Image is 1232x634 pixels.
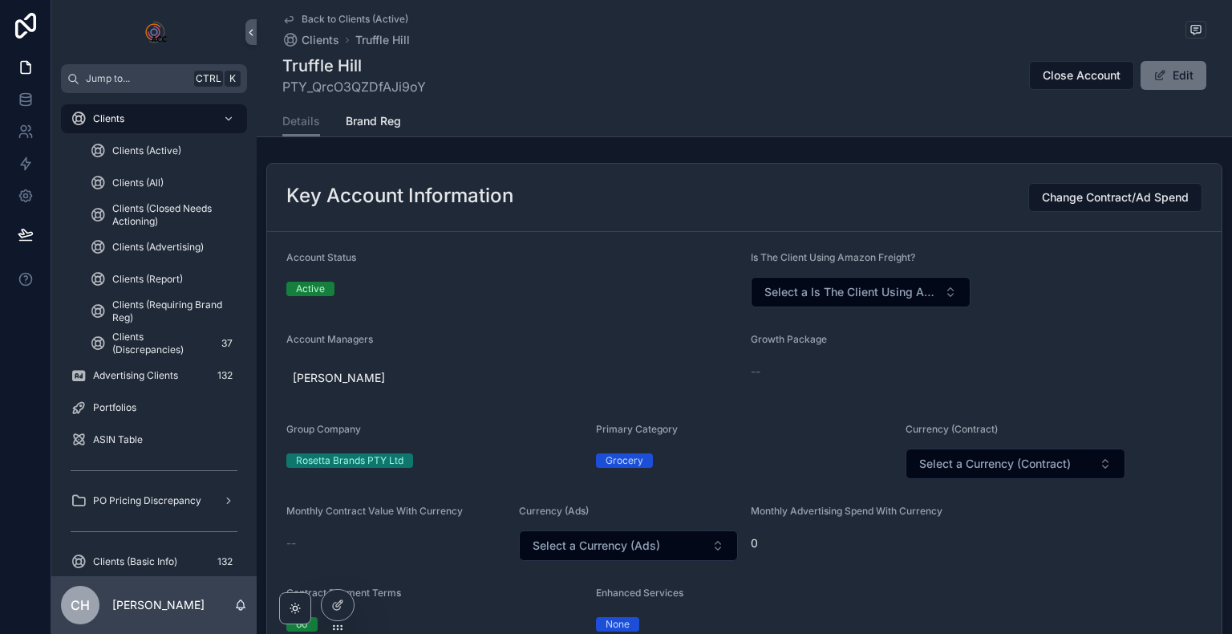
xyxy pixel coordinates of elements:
a: Clients (Discrepancies)37 [80,329,247,358]
a: Portfolios [61,393,247,422]
span: Primary Category [596,423,678,435]
div: Active [296,282,325,296]
button: Change Contract/Ad Spend [1028,183,1202,212]
div: scrollable content [51,93,257,576]
a: Clients (Advertising) [80,233,247,262]
span: Clients (Advertising) [112,241,204,254]
a: PO Pricing Discrepancy [61,486,247,515]
span: Advertising Clients [93,369,178,382]
span: Account Status [286,251,356,263]
a: Clients (Requiring Brand Reg) [80,297,247,326]
div: 132 [213,552,237,571]
h1: Truffle Hill [282,55,426,77]
span: Clients (Report) [112,273,183,286]
span: Enhanced Services [596,587,683,599]
button: Select Button [906,449,1125,479]
div: 132 [213,366,237,385]
div: Grocery [606,453,643,468]
span: CH [71,595,90,615]
span: Clients (Active) [112,144,181,157]
a: Advertising Clients132 [61,361,247,390]
span: Details [282,113,320,129]
span: Back to Clients (Active) [302,13,408,26]
span: Currency (Contract) [906,423,998,435]
span: Change Contract/Ad Spend [1042,189,1189,205]
a: Back to Clients (Active) [282,13,408,26]
span: Clients (All) [112,177,164,189]
a: Clients [61,104,247,133]
span: Currency (Ads) [519,505,589,517]
span: -- [751,364,760,380]
p: [PERSON_NAME] [112,597,205,613]
img: App logo [141,19,167,45]
span: Clients (Closed Needs Actioning) [112,202,231,228]
span: Select a Currency (Contract) [919,456,1071,472]
span: PTY_QrcO3QZDfAJi9oY [282,77,426,96]
span: Account Managers [286,333,373,345]
a: Clients (Closed Needs Actioning) [80,201,247,230]
span: Monthly Advertising Spend With Currency [751,505,942,517]
span: Growth Package [751,333,827,345]
button: Close Account [1029,61,1134,90]
span: -- [286,535,296,551]
span: Clients (Requiring Brand Reg) [112,299,231,324]
a: Clients (All) [80,169,247,197]
div: None [606,617,630,632]
span: K [226,72,239,85]
span: Jump to... [86,72,188,85]
span: Group Company [286,423,361,435]
span: Monthly Contract Value With Currency [286,505,463,517]
h2: Key Account Information [286,183,513,209]
button: Select Button [751,277,971,307]
button: Jump to...CtrlK [61,64,247,93]
a: Details [282,107,320,137]
span: Ctrl [194,71,223,87]
span: Brand Reg [346,113,401,129]
span: Close Account [1043,67,1121,83]
span: [PERSON_NAME] [293,370,385,386]
span: Clients (Discrepancies) [112,331,210,356]
span: Is The Client Using Amazon Freight? [751,251,915,263]
a: [PERSON_NAME] [286,367,391,389]
a: Clients (Report) [80,265,247,294]
span: Clients [302,32,339,48]
span: Clients (Basic Info) [93,555,177,568]
div: 37 [217,334,237,353]
span: PO Pricing Discrepancy [93,494,201,507]
a: Truffle Hill [355,32,410,48]
a: Clients (Basic Info)132 [61,547,247,576]
span: Portfolios [93,401,136,414]
div: 60 [296,617,308,632]
span: 0 [751,535,971,551]
a: Clients (Active) [80,136,247,165]
a: ASIN Table [61,425,247,454]
a: Brand Reg [346,107,401,139]
span: Select a Currency (Ads) [533,538,660,554]
button: Edit [1141,61,1206,90]
a: Clients [282,32,339,48]
span: Contract Payment Terms [286,587,401,599]
span: Select a Is The Client Using Amazon Freight? [764,284,938,300]
div: Rosetta Brands PTY Ltd [296,453,403,468]
span: ASIN Table [93,433,143,446]
button: Select Button [519,530,739,561]
span: Clients [93,112,124,125]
